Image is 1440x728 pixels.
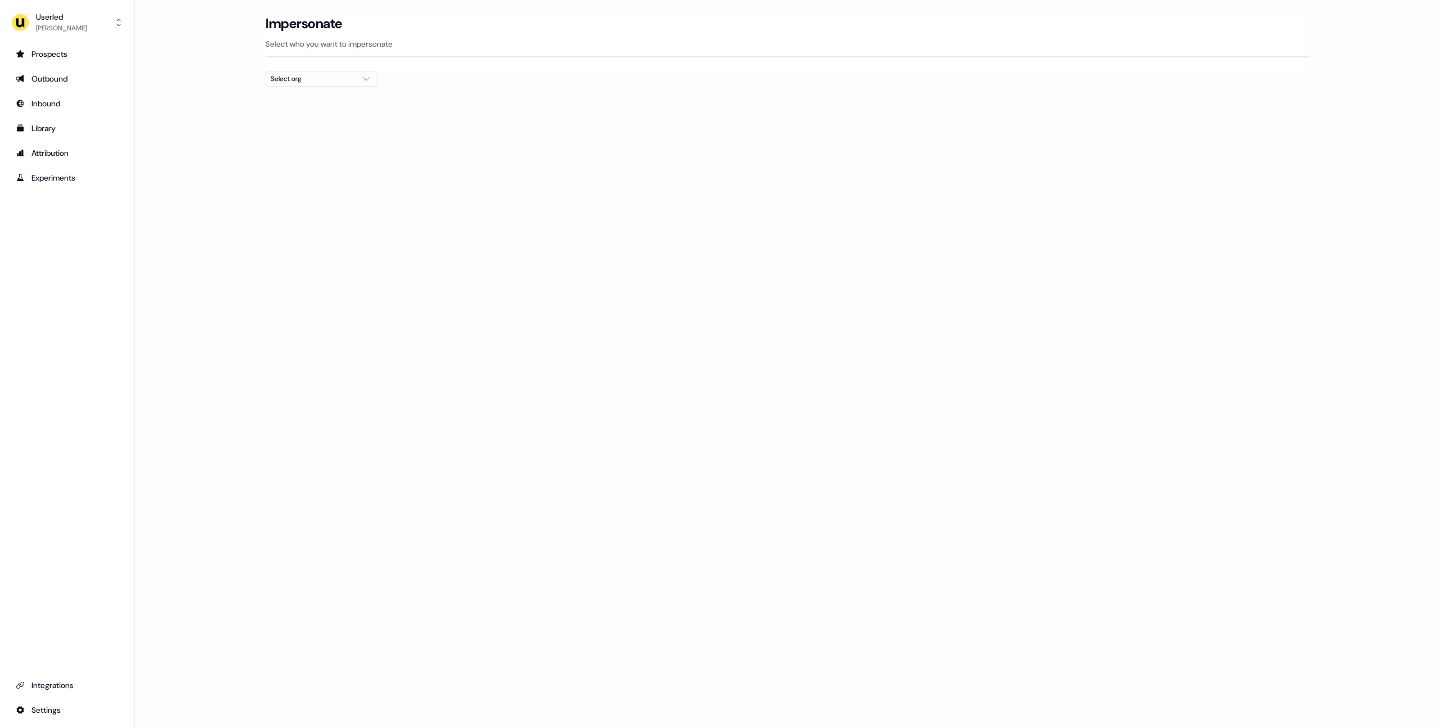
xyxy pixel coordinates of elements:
[9,169,125,187] a: Go to experiments
[9,70,125,88] a: Go to outbound experience
[9,95,125,113] a: Go to Inbound
[36,23,87,34] div: [PERSON_NAME]
[271,73,355,84] div: Select org
[265,71,378,87] button: Select org
[9,701,125,719] a: Go to integrations
[265,15,343,32] h3: Impersonate
[9,45,125,63] a: Go to prospects
[16,123,119,134] div: Library
[9,144,125,162] a: Go to attribution
[16,172,119,183] div: Experiments
[265,38,1309,50] p: Select who you want to impersonate
[16,704,119,716] div: Settings
[9,119,125,137] a: Go to templates
[9,9,125,36] button: Userled[PERSON_NAME]
[16,680,119,691] div: Integrations
[16,73,119,84] div: Outbound
[16,147,119,159] div: Attribution
[36,11,87,23] div: Userled
[16,48,119,60] div: Prospects
[9,676,125,694] a: Go to integrations
[16,98,119,109] div: Inbound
